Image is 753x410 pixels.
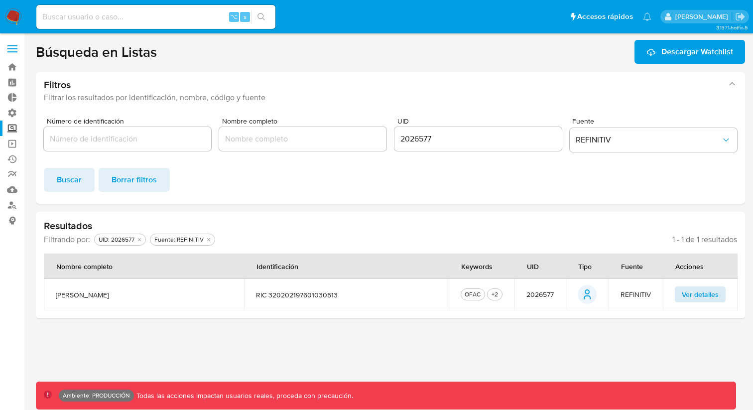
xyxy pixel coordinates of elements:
[36,10,275,23] input: Buscar usuario o caso...
[63,394,130,398] p: Ambiente: PRODUCCIÓN
[577,11,633,22] span: Accesos rápidos
[251,10,271,24] button: search-icon
[244,12,247,21] span: s
[675,12,732,21] p: gonzalo.prendes@mercadolibre.com
[134,391,353,401] p: Todas las acciones impactan usuarios reales, proceda con precaución.
[735,11,746,22] a: Salir
[230,12,238,21] span: ⌥
[643,12,651,21] a: Notificaciones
